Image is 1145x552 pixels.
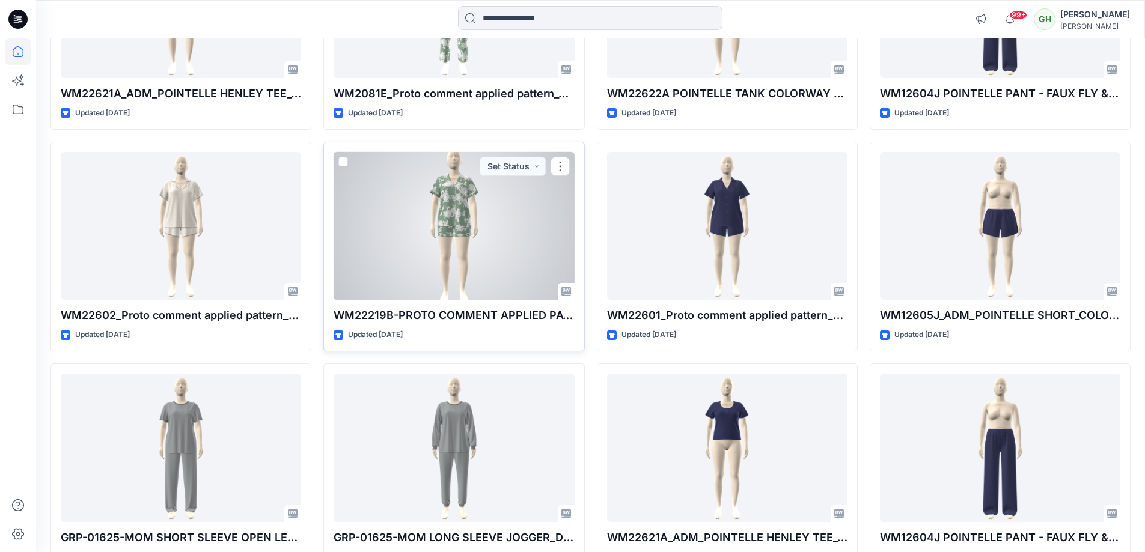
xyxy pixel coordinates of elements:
[61,374,301,522] a: GRP-01625-MOM SHORT SLEEVE OPEN LEG_DEV_REV1
[607,529,847,546] p: WM22621A_ADM_POINTELLE HENLEY TEE_COLORWAY_REV3
[334,374,574,522] a: GRP-01625-MOM LONG SLEEVE JOGGER_DEV_REV1
[894,329,949,341] p: Updated [DATE]
[607,374,847,522] a: WM22621A_ADM_POINTELLE HENLEY TEE_COLORWAY_REV3
[75,107,130,120] p: Updated [DATE]
[61,85,301,102] p: WM22621A_ADM_POINTELLE HENLEY TEE_COLORWAY_REV5L
[61,529,301,546] p: GRP-01625-MOM SHORT SLEEVE OPEN LEG_DEV_REV1
[348,107,403,120] p: Updated [DATE]
[1060,22,1130,31] div: [PERSON_NAME]
[334,85,574,102] p: WM2081E_Proto comment applied pattern_Colorway_REV11
[880,307,1120,324] p: WM12605J_ADM_POINTELLE SHORT_COLORWAY_REV4
[334,307,574,324] p: WM22219B-PROTO COMMENT APPLIED PATTERN_COLORWAY_REV11
[880,85,1120,102] p: WM12604J POINTELLE PANT - FAUX FLY & BUTTONS + PICOT_COLORWAY _REV2
[880,529,1120,546] p: WM12604J POINTELLE PANT - FAUX FLY & BUTTONS + PICOT_COLORWAY _REV1
[607,152,847,300] a: WM22601_Proto comment applied pattern_REV4
[621,329,676,341] p: Updated [DATE]
[1060,7,1130,22] div: [PERSON_NAME]
[348,329,403,341] p: Updated [DATE]
[880,152,1120,300] a: WM12605J_ADM_POINTELLE SHORT_COLORWAY_REV4
[75,329,130,341] p: Updated [DATE]
[61,307,301,324] p: WM22602_Proto comment applied pattern_REV3
[621,107,676,120] p: Updated [DATE]
[61,152,301,300] a: WM22602_Proto comment applied pattern_REV3
[607,307,847,324] p: WM22601_Proto comment applied pattern_REV4
[607,85,847,102] p: WM22622A POINTELLE TANK COLORWAY REV3
[894,107,949,120] p: Updated [DATE]
[1009,10,1027,20] span: 99+
[334,529,574,546] p: GRP-01625-MOM LONG SLEEVE JOGGER_DEV_REV1
[334,152,574,300] a: WM22219B-PROTO COMMENT APPLIED PATTERN_COLORWAY_REV11
[880,374,1120,522] a: WM12604J POINTELLE PANT - FAUX FLY & BUTTONS + PICOT_COLORWAY _REV1
[1034,8,1055,30] div: GH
